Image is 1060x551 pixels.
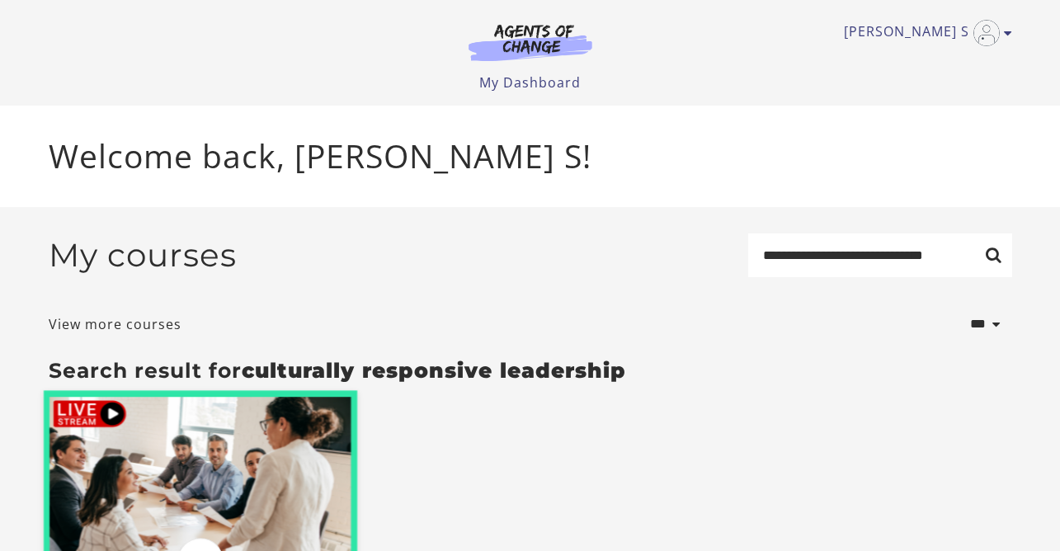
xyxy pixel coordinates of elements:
h2: My courses [49,236,237,275]
p: Welcome back, [PERSON_NAME] S! [49,132,1012,181]
a: View more courses [49,314,181,334]
img: Agents of Change Logo [451,23,610,61]
a: My Dashboard [479,73,581,92]
a: Toggle menu [844,20,1004,46]
strong: culturally responsive leadership [242,358,626,383]
h3: Search result for [49,358,1012,383]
